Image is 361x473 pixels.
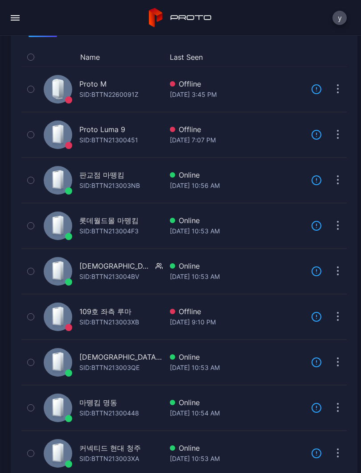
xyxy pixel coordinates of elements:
div: 커넥티드 현대 청주 [79,443,141,453]
div: SID: BTTN213003NB [79,180,140,191]
div: SID: BTTN21300451 [79,135,138,145]
div: Online [170,352,304,362]
div: Update Device [308,52,318,62]
div: SID: BTTN213003XA [79,453,139,464]
div: 판교점 마뗑킴 [79,170,124,180]
div: SID: BTTN213003QE [79,362,139,373]
div: [DATE] 10:54 AM [170,408,304,419]
div: Proto M [79,79,107,89]
div: Offline [170,306,304,317]
div: [DEMOGRAPHIC_DATA] 마뗑킴 2번장비 [79,352,163,362]
button: Name [80,52,100,62]
div: SID: BTTN21300448 [79,408,139,419]
div: [DATE] 10:53 AM [170,226,304,236]
div: SID: BTTN213004F3 [79,226,139,236]
div: Offline [170,79,304,89]
div: [DATE] 7:07 PM [170,135,304,145]
div: [DATE] 10:53 AM [170,453,304,464]
div: SID: BTTN213004BV [79,271,139,282]
div: [DEMOGRAPHIC_DATA] 마뗑킴 1번장비 [79,261,152,271]
button: y [332,11,347,25]
div: [DATE] 9:10 PM [170,317,304,328]
div: Online [170,397,304,408]
div: [DATE] 10:53 AM [170,362,304,373]
div: Offline [170,124,304,135]
div: Online [170,443,304,453]
div: [DATE] 10:56 AM [170,180,304,191]
div: Online [170,215,304,226]
div: Online [170,261,304,271]
div: Online [170,170,304,180]
div: Proto Luma 9 [79,124,125,135]
div: SID: BTTN2260091Z [79,89,139,100]
div: [DATE] 10:53 AM [170,271,304,282]
div: 롯데월드몰 마뗑킴 [79,215,139,226]
div: SID: BTTN213003XB [79,317,139,328]
div: Options [329,52,347,62]
div: [DATE] 3:45 PM [170,89,304,100]
button: Last Seen [170,52,300,62]
div: 109호 좌측 루마 [79,306,131,317]
div: 마뗑킴 명동 [79,397,117,408]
